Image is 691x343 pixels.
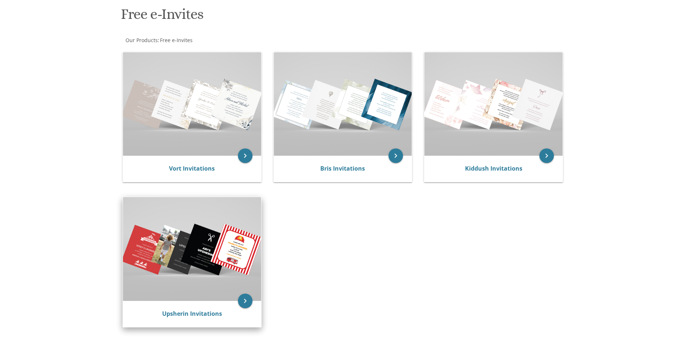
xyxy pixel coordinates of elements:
a: Free e-Invites [159,37,193,44]
a: keyboard_arrow_right [238,148,252,163]
h1: Free e-Invites [121,6,417,28]
a: keyboard_arrow_right [388,148,403,163]
img: Vort Invitations [123,52,261,156]
a: Our Products [125,37,158,44]
a: Kiddush Invitations [465,164,522,172]
span: Free e-Invites [160,37,193,44]
a: Vort Invitations [169,164,215,172]
a: keyboard_arrow_right [539,148,554,163]
a: Bris Invitations [320,164,365,172]
a: Upsherin Invitations [162,310,222,318]
a: keyboard_arrow_right [238,294,252,308]
img: Kiddush Invitations [424,52,563,156]
img: Bris Invitations [274,52,412,156]
div: : [119,37,346,44]
img: Upsherin Invitations [123,197,261,301]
